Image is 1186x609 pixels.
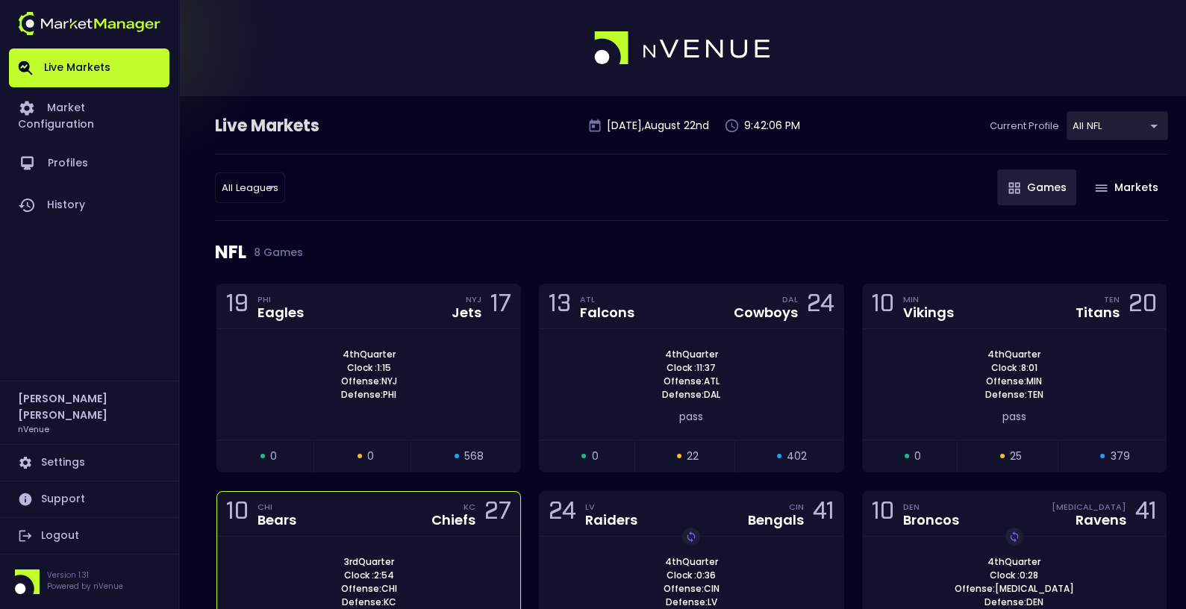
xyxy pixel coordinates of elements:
[685,531,697,543] img: replayImg
[679,409,703,424] span: pass
[258,501,296,513] div: CHI
[9,49,169,87] a: Live Markets
[9,87,169,143] a: Market Configuration
[1110,449,1129,464] span: 379
[983,555,1045,569] span: 4th Quarter
[9,143,169,184] a: Profiles
[903,306,954,319] div: Vikings
[337,596,401,609] span: Defense: KC
[484,500,511,528] div: 27
[981,388,1048,402] span: Defense: TEN
[464,449,484,464] span: 568
[1052,501,1126,513] div: [MEDICAL_DATA]
[367,449,374,464] span: 0
[734,306,798,319] div: Cowboys
[807,293,834,320] div: 24
[337,375,402,388] span: Offense: NYJ
[903,513,959,527] div: Broncos
[661,596,722,609] span: Defense: LV
[215,114,397,138] div: Live Markets
[585,501,637,513] div: LV
[337,582,402,596] span: Offense: CHI
[9,518,169,554] a: Logout
[490,293,511,320] div: 17
[1067,111,1168,140] div: All NFL
[748,513,804,527] div: Bengals
[580,293,634,305] div: ATL
[580,306,634,319] div: Falcons
[1076,513,1126,527] div: Ravens
[258,513,296,527] div: Bears
[1129,293,1157,320] div: 20
[744,118,800,134] p: 9:42:06 PM
[226,293,249,320] div: 19
[9,481,169,517] a: Support
[1135,500,1157,528] div: 41
[9,445,169,481] a: Settings
[464,501,475,513] div: KC
[18,390,160,423] h2: [PERSON_NAME] [PERSON_NAME]
[661,348,722,361] span: 4th Quarter
[338,348,400,361] span: 4th Quarter
[903,293,954,305] div: MIN
[659,375,724,388] span: Offense: ATL
[215,221,1168,284] div: NFL
[662,569,720,582] span: Clock : 0:36
[466,293,481,305] div: NYJ
[337,388,401,402] span: Defense: PHI
[340,569,399,582] span: Clock : 2:54
[215,172,285,203] div: All NFL
[981,375,1046,388] span: Offense: MIN
[950,582,1079,596] span: Offense: [MEDICAL_DATA]
[549,293,571,320] div: 13
[903,501,959,513] div: DEN
[687,449,699,464] span: 22
[47,569,123,581] p: Version 1.31
[340,555,399,569] span: 3rd Quarter
[47,581,123,592] p: Powered by nVenue
[18,423,49,434] h3: nVenue
[1095,184,1108,192] img: gameIcon
[789,501,804,513] div: CIN
[985,569,1043,582] span: Clock : 0:28
[246,246,303,258] span: 8 Games
[661,555,722,569] span: 4th Quarter
[872,500,894,528] div: 10
[787,449,807,464] span: 402
[607,118,709,134] p: [DATE] , August 22 nd
[1008,182,1020,194] img: gameIcon
[659,582,724,596] span: Offense: CIN
[18,12,160,35] img: logo
[549,500,576,528] div: 24
[662,361,720,375] span: Clock : 11:37
[997,169,1076,205] button: Games
[813,500,834,528] div: 41
[431,513,475,527] div: Chiefs
[990,119,1059,134] p: Current Profile
[1104,293,1120,305] div: TEN
[1076,306,1120,319] div: Titans
[658,388,725,402] span: Defense: DAL
[270,449,277,464] span: 0
[343,361,396,375] span: Clock : 1:15
[9,569,169,594] div: Version 1.31Powered by nVenue
[1084,169,1168,205] button: Markets
[585,513,637,527] div: Raiders
[782,293,798,305] div: DAL
[258,293,304,305] div: PHI
[594,31,772,66] img: logo
[987,361,1042,375] span: Clock : 8:01
[1008,531,1020,543] img: replayImg
[9,184,169,226] a: History
[591,449,598,464] span: 0
[258,306,304,319] div: Eagles
[1010,449,1022,464] span: 25
[914,449,921,464] span: 0
[452,306,481,319] div: Jets
[983,348,1045,361] span: 4th Quarter
[1002,409,1026,424] span: pass
[226,500,249,528] div: 10
[980,596,1048,609] span: Defense: DEN
[872,293,894,320] div: 10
